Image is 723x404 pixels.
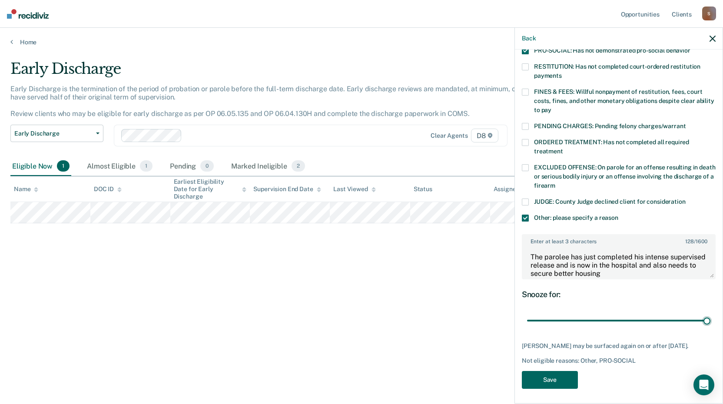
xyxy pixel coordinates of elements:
div: Last Viewed [333,185,375,193]
span: 128 [685,238,694,245]
span: D8 [471,129,498,142]
div: Eligible Now [10,157,71,176]
button: Back [522,35,536,42]
div: Supervision End Date [253,185,321,193]
div: Assigned to [494,185,534,193]
div: Name [14,185,38,193]
span: 2 [292,160,305,172]
p: Early Discharge is the termination of the period of probation or parole before the full-term disc... [10,85,550,118]
span: RESTITUTION: Has not completed court-ordered restitution payments [534,63,700,79]
span: Early Discharge [14,130,93,137]
div: Not eligible reasons: Other, PRO-SOCIAL [522,357,716,364]
label: Enter at least 3 characters [523,235,715,245]
textarea: The parolee has just completed his intense supervised release and is now in the hospital and also... [523,246,715,278]
div: Clear agents [431,132,468,139]
span: EXCLUDED OFFENSE: On parole for an offense resulting in death or serious bodily injury or an offe... [534,164,715,189]
div: [PERSON_NAME] may be surfaced again on or after [DATE]. [522,342,716,350]
span: / 1600 [685,238,707,245]
div: Almost Eligible [85,157,154,176]
div: S [702,7,716,20]
div: Earliest Eligibility Date for Early Discharge [174,178,247,200]
div: Open Intercom Messenger [693,374,714,395]
span: 1 [57,160,70,172]
div: Status [414,185,432,193]
div: Snooze for: [522,290,716,299]
span: 0 [200,160,214,172]
span: PENDING CHARGES: Pending felony charges/warrant [534,123,686,129]
span: JUDGE: County Judge declined client for consideration [534,198,686,205]
button: Save [522,371,578,389]
img: Recidiviz [7,9,49,19]
span: 1 [140,160,153,172]
div: Pending [168,157,216,176]
a: Home [10,38,713,46]
span: Other: please specify a reason [534,214,618,221]
div: Marked Ineligible [229,157,307,176]
div: DOC ID [94,185,122,193]
span: PRO-SOCIAL: Has not demonstrated pro-social behavior [534,47,690,54]
div: Early Discharge [10,60,553,85]
span: ORDERED TREATMENT: Has not completed all required treatment [534,139,689,155]
span: FINES & FEES: Willful nonpayment of restitution, fees, court costs, fines, and other monetary obl... [534,88,714,113]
